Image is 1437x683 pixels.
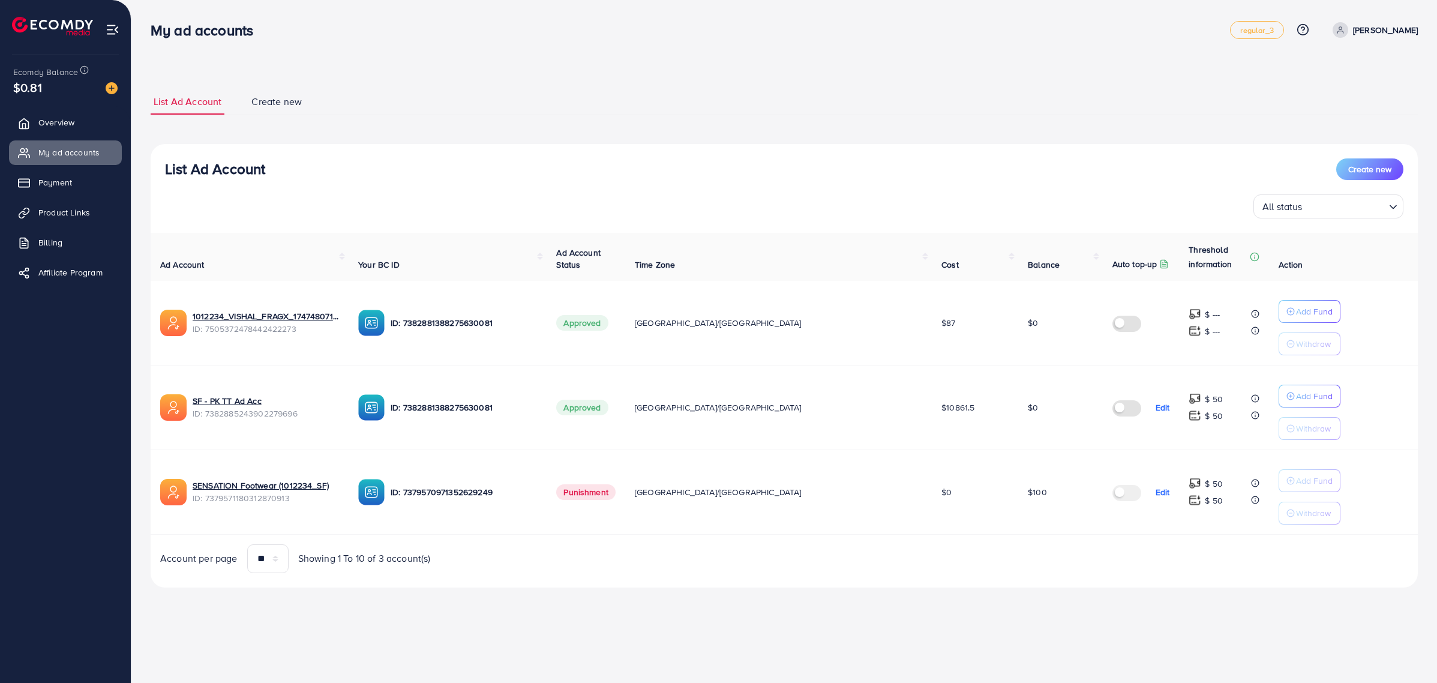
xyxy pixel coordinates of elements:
span: Balance [1028,259,1060,271]
img: ic-ads-acc.e4c84228.svg [160,394,187,421]
button: Withdraw [1279,502,1340,525]
p: $ 50 [1205,477,1223,491]
span: [GEOGRAPHIC_DATA]/[GEOGRAPHIC_DATA] [635,486,802,498]
div: <span class='underline'>SF - PK TT Ad Acc</span></br>7382885243902279696 [193,395,339,420]
a: SENSATION Footwear (1012234_SF) [193,480,339,492]
span: Ad Account [160,259,205,271]
p: $ 50 [1205,493,1223,508]
div: Search for option [1253,194,1403,218]
input: Search for option [1306,196,1384,215]
button: Add Fund [1279,385,1340,408]
span: [GEOGRAPHIC_DATA]/[GEOGRAPHIC_DATA] [635,402,802,414]
p: Auto top-up [1112,257,1157,271]
p: $ --- [1205,307,1220,322]
p: Threshold information [1189,242,1247,271]
button: Withdraw [1279,332,1340,355]
p: Add Fund [1296,389,1333,403]
p: $ 50 [1205,392,1223,406]
span: Punishment [556,484,616,500]
p: Withdraw [1296,337,1331,351]
span: List Ad Account [154,95,221,109]
span: Ecomdy Balance [13,66,78,78]
span: My ad accounts [38,146,100,158]
span: Billing [38,236,62,248]
span: [GEOGRAPHIC_DATA]/[GEOGRAPHIC_DATA] [635,317,802,329]
span: Create new [1348,163,1391,175]
span: Product Links [38,206,90,218]
img: menu [106,23,119,37]
span: $0 [1028,402,1038,414]
span: Payment [38,176,72,188]
p: Add Fund [1296,474,1333,488]
div: <span class='underline'>SENSATION Footwear (1012234_SF)</span></br>7379571180312870913 [193,480,339,504]
span: Time Zone [635,259,675,271]
p: $ --- [1205,324,1220,338]
span: $10861.5 [941,402,974,414]
img: logo [12,17,93,35]
a: Affiliate Program [9,260,122,284]
a: Billing [9,230,122,254]
p: ID: 7379570971352629249 [391,485,537,499]
button: Create new [1336,158,1403,180]
a: Payment [9,170,122,194]
span: Ad Account Status [556,247,601,271]
img: ic-ads-acc.e4c84228.svg [160,310,187,336]
img: top-up amount [1189,325,1201,337]
p: Withdraw [1296,506,1331,520]
span: ID: 7382885243902279696 [193,408,339,420]
img: top-up amount [1189,393,1201,405]
h3: List Ad Account [165,160,265,178]
span: $87 [941,317,955,329]
a: SF - PK TT Ad Acc [193,395,339,407]
a: Overview [9,110,122,134]
p: Add Fund [1296,304,1333,319]
img: top-up amount [1189,477,1201,490]
a: My ad accounts [9,140,122,164]
img: ic-ads-acc.e4c84228.svg [160,479,187,505]
span: Approved [556,315,608,331]
span: Cost [941,259,959,271]
p: $ 50 [1205,409,1223,423]
button: Withdraw [1279,417,1340,440]
a: regular_3 [1230,21,1283,39]
p: [PERSON_NAME] [1353,23,1418,37]
p: ID: 7382881388275630081 [391,400,537,415]
span: Your BC ID [358,259,400,271]
button: Add Fund [1279,469,1340,492]
img: top-up amount [1189,494,1201,507]
p: Edit [1156,400,1170,415]
a: [PERSON_NAME] [1328,22,1418,38]
span: $0 [1028,317,1038,329]
a: 1012234_VISHAL_FRAGX_1747480715725 [193,310,339,322]
span: Overview [38,116,74,128]
img: ic-ba-acc.ded83a64.svg [358,310,385,336]
p: Edit [1156,485,1170,499]
h3: My ad accounts [151,22,263,39]
a: Product Links [9,200,122,224]
span: All status [1260,198,1305,215]
span: regular_3 [1240,26,1273,34]
img: top-up amount [1189,308,1201,320]
span: Affiliate Program [38,266,103,278]
img: image [106,82,118,94]
span: Create new [251,95,302,109]
div: <span class='underline'>1012234_VISHAL_FRAGX_1747480715725</span></br>7505372478442422273 [193,310,339,335]
span: ID: 7505372478442422273 [193,323,339,335]
p: Withdraw [1296,421,1331,436]
span: $0.81 [13,79,42,96]
span: $0 [941,486,952,498]
iframe: Chat [1386,629,1428,674]
img: ic-ba-acc.ded83a64.svg [358,394,385,421]
span: ID: 7379571180312870913 [193,492,339,504]
img: top-up amount [1189,409,1201,422]
span: Account per page [160,552,238,565]
span: Action [1279,259,1303,271]
span: $100 [1028,486,1047,498]
span: Showing 1 To 10 of 3 account(s) [298,552,431,565]
span: Approved [556,400,608,415]
button: Add Fund [1279,300,1340,323]
p: ID: 7382881388275630081 [391,316,537,330]
img: ic-ba-acc.ded83a64.svg [358,479,385,505]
